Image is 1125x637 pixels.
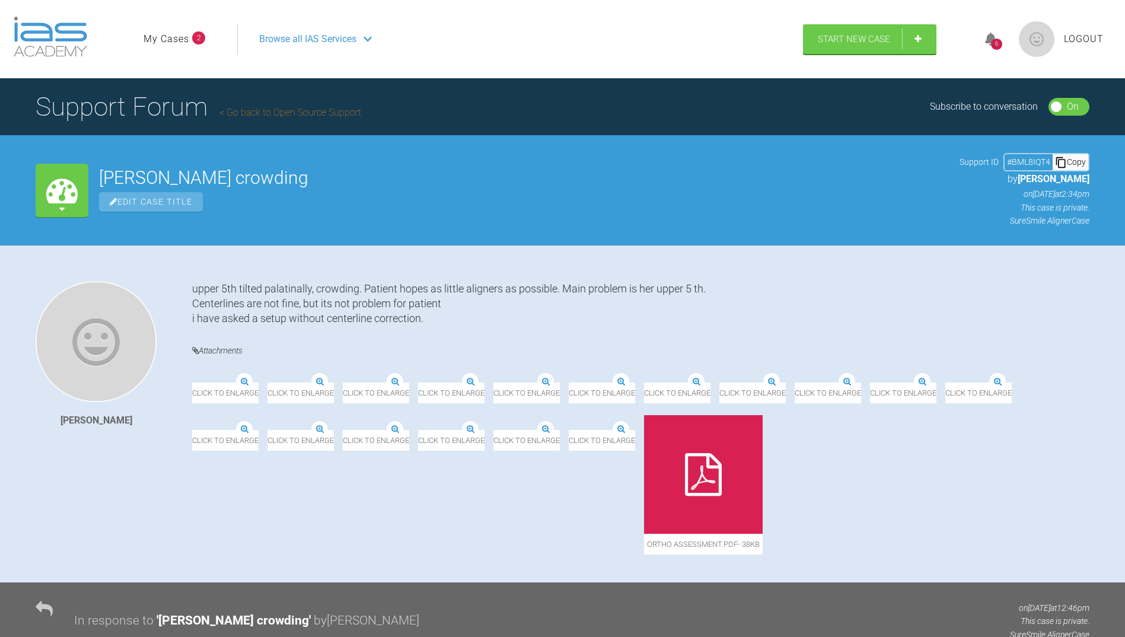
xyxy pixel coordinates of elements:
span: Support ID [960,155,999,168]
span: ortho assessment.pdf - 38KB [644,534,763,555]
span: [PERSON_NAME] [1018,173,1089,184]
span: Click to enlarge [569,383,635,403]
div: [PERSON_NAME] [60,413,132,428]
img: logo-light.3e3ef733.png [14,17,87,57]
a: My Cases [144,31,189,47]
p: This case is private. [1010,614,1089,628]
span: Click to enlarge [267,383,334,403]
h1: Support Forum [36,86,361,128]
span: 2 [192,31,205,44]
span: Click to enlarge [267,430,334,451]
span: Click to enlarge [343,430,409,451]
a: Go back to Open Source Support [219,107,361,118]
span: Edit Case Title [99,192,203,212]
span: Click to enlarge [569,430,635,451]
span: Start New Case [818,34,890,44]
span: Click to enlarge [192,383,259,403]
div: Subscribe to conversation [930,99,1038,114]
div: upper 5th tilted palatinally, crowding. Patient hopes as little aligners as possible. Main proble... [192,281,1089,326]
span: Click to enlarge [192,430,259,451]
span: Click to enlarge [343,383,409,403]
p: by [960,171,1089,187]
h2: [PERSON_NAME] crowding [99,169,949,187]
h4: Attachments [192,343,1089,358]
div: 6 [991,39,1002,50]
p: This case is private. [960,201,1089,214]
img: profile.png [1019,21,1054,57]
div: by [PERSON_NAME] [314,611,419,631]
span: Click to enlarge [795,383,861,403]
p: on [DATE] at 12:46pm [1010,601,1089,614]
span: Click to enlarge [644,383,710,403]
span: Click to enlarge [418,430,485,451]
span: Click to enlarge [493,383,560,403]
span: Browse all IAS Services [259,31,356,47]
p: SureSmile Aligner Case [960,214,1089,227]
span: Click to enlarge [719,383,786,403]
a: Start New Case [803,24,936,54]
div: ' [PERSON_NAME] crowding ' [157,611,311,631]
div: Copy [1053,154,1088,170]
span: Click to enlarge [418,383,485,403]
div: # BML8IQT4 [1005,155,1053,168]
div: In response to [74,611,154,631]
a: Logout [1064,31,1104,47]
span: Click to enlarge [945,383,1012,403]
div: On [1067,99,1079,114]
img: Teemu Savola [36,281,157,402]
p: on [DATE] at 2:34pm [960,187,1089,200]
span: Click to enlarge [493,430,560,451]
span: Click to enlarge [870,383,936,403]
